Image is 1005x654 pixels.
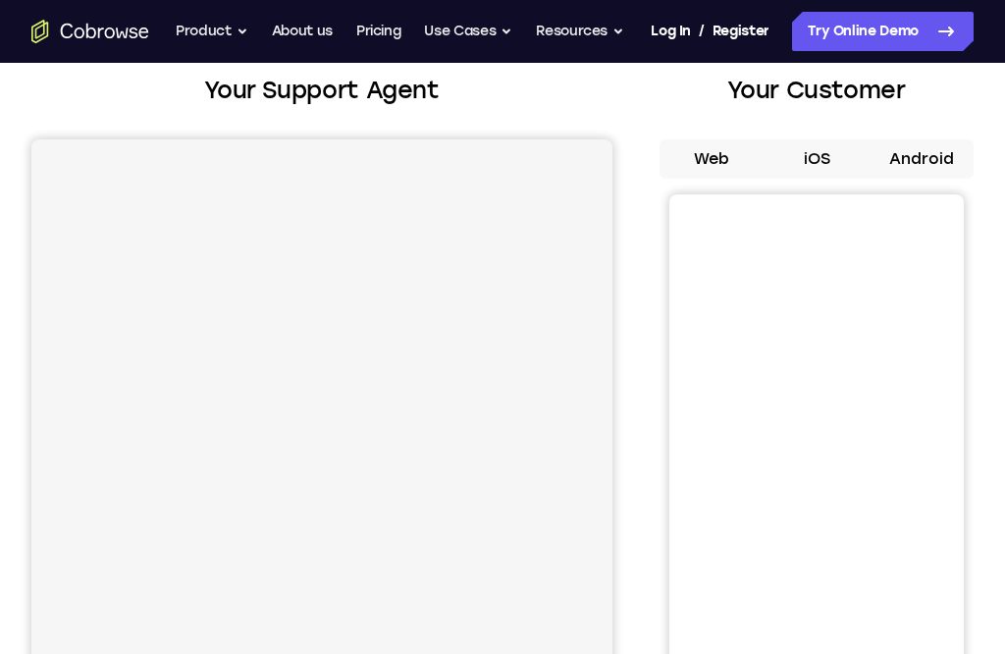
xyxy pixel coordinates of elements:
[356,12,401,51] a: Pricing
[31,73,612,108] h2: Your Support Agent
[699,20,705,43] span: /
[660,139,765,179] button: Web
[765,139,870,179] button: iOS
[31,20,149,43] a: Go to the home page
[176,12,248,51] button: Product
[536,12,624,51] button: Resources
[660,73,974,108] h2: Your Customer
[869,139,974,179] button: Android
[713,12,769,51] a: Register
[792,12,974,51] a: Try Online Demo
[651,12,690,51] a: Log In
[272,12,333,51] a: About us
[424,12,512,51] button: Use Cases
